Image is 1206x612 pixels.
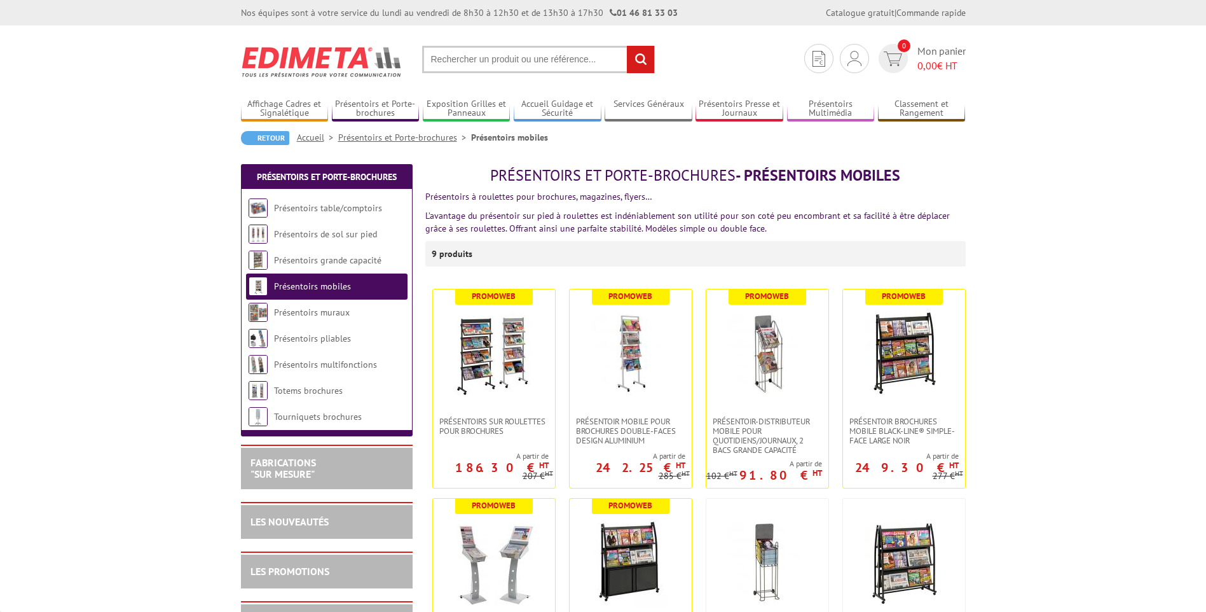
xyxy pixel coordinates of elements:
[449,309,538,398] img: Présentoirs sur roulettes pour brochures
[249,381,268,400] img: Totems brochures
[917,59,966,73] span: € HT
[439,417,549,436] span: Présentoirs sur roulettes pour brochures
[659,471,690,481] p: 285 €
[917,44,966,73] span: Mon panier
[249,225,268,244] img: Présentoirs de sol sur pied
[917,59,937,72] span: 0,00
[608,291,652,302] b: Promoweb
[545,469,553,478] sup: HT
[729,469,737,478] sup: HT
[896,7,966,18] a: Commande rapide
[884,52,902,66] img: devis rapide
[826,6,966,19] div: |
[433,451,549,461] span: A partir de
[274,411,362,422] a: Tourniquets brochures
[249,329,268,348] img: Présentoirs pliables
[855,464,959,471] p: 249.30 €
[471,131,548,144] li: Présentoirs mobiles
[274,202,382,214] a: Présentoirs table/comptoirs
[882,291,926,302] b: Promoweb
[539,460,549,471] sup: HT
[933,471,963,481] p: 277 €
[843,451,959,461] span: A partir de
[249,355,268,374] img: Présentoirs multifonctions
[274,333,351,344] a: Présentoirs pliables
[593,518,669,607] img: Présentoir brochures mobile Black-Line® avec réserve et 2 tablettes inclinées - NOIR
[423,99,510,120] a: Exposition Grilles et Panneaux
[586,309,675,398] img: Présentoir mobile pour brochures double-faces Design aluminium
[605,99,692,120] a: Services Généraux
[241,131,289,145] a: Retour
[739,471,822,479] p: 91.80 €
[570,417,692,445] a: Présentoir mobile pour brochures double-faces Design aluminium
[849,417,959,445] span: Présentoir Brochures mobile Black-Line® simple-face large noir
[812,51,825,67] img: devis rapide
[875,44,966,73] a: devis rapide 0 Mon panier 0,00€ HT
[425,190,966,203] p: Présentoirs à roulettes pour brochures, magazines, flyers…
[472,500,516,511] b: Promoweb
[570,451,685,461] span: A partir de
[745,291,789,302] b: Promoweb
[860,518,949,607] img: Présentoir mobile double-faces pour brochures Black-Line® 6 tablettes inclinées - NOIR
[706,471,737,481] p: 102 €
[274,281,351,292] a: Présentoirs mobiles
[249,407,268,426] img: Tourniquets brochures
[706,459,822,469] span: A partir de
[432,241,479,267] p: 9 produits
[274,254,381,266] a: Présentoirs grande capacité
[608,500,652,511] b: Promoweb
[514,99,601,120] a: Accueil Guidage et Sécurité
[878,99,966,120] a: Classement et Rangement
[949,460,959,471] sup: HT
[274,359,377,370] a: Présentoirs multifonctions
[576,417,685,445] span: Présentoir mobile pour brochures double-faces Design aluminium
[860,309,949,398] img: Présentoir Brochures mobile Black-Line® simple-face large noir
[274,307,350,318] a: Présentoirs muraux
[250,456,316,480] a: FABRICATIONS"Sur Mesure"
[297,132,338,143] a: Accueil
[257,171,397,183] a: Présentoirs et Porte-brochures
[250,515,329,528] a: LES NOUVEAUTÉS
[523,471,553,481] p: 207 €
[332,99,420,120] a: Présentoirs et Porte-brochures
[596,464,685,471] p: 242.25 €
[682,469,690,478] sup: HT
[706,417,828,455] a: Présentoir-distributeur mobile pour quotidiens/journaux, 2 bacs grande capacité
[847,51,861,66] img: devis rapide
[455,464,549,471] p: 186.30 €
[787,99,875,120] a: Présentoirs Multimédia
[676,460,685,471] sup: HT
[826,7,894,18] a: Catalogue gratuit
[955,469,963,478] sup: HT
[241,99,329,120] a: Affichage Cadres et Signalétique
[422,46,655,73] input: Rechercher un produit ou une référence...
[812,468,822,478] sup: HT
[249,251,268,270] img: Présentoirs grande capacité
[627,46,654,73] input: rechercher
[249,277,268,296] img: Présentoirs mobiles
[249,198,268,218] img: Présentoirs table/comptoirs
[249,303,268,322] img: Présentoirs muraux
[723,309,812,398] img: Présentoir-distributeur mobile pour quotidiens/journaux, 2 bacs grande capacité
[274,228,377,240] a: Présentoirs de sol sur pied
[250,565,329,578] a: LES PROMOTIONS
[723,518,812,607] img: Présentoir-Distributeur mobile pour journaux/magazines 1 bac grande capacité
[449,518,538,607] img: Présentoirs-distributeurs mobiles pour brochures, format portrait ou paysage avec capot et porte-...
[241,38,403,85] img: Edimeta
[241,6,678,19] div: Nos équipes sont à votre service du lundi au vendredi de 8h30 à 12h30 et de 13h30 à 17h30
[338,132,471,143] a: Présentoirs et Porte-brochures
[610,7,678,18] strong: 01 46 81 33 03
[274,385,343,396] a: Totems brochures
[425,209,966,235] p: L’avantage du présentoir sur pied à roulettes est indéniablement son utilité pour son coté peu en...
[713,417,822,455] span: Présentoir-distributeur mobile pour quotidiens/journaux, 2 bacs grande capacité
[472,291,516,302] b: Promoweb
[696,99,783,120] a: Présentoirs Presse et Journaux
[490,165,736,185] span: Présentoirs et Porte-brochures
[425,167,966,184] h1: - Présentoirs mobiles
[843,417,965,445] a: Présentoir Brochures mobile Black-Line® simple-face large noir
[433,417,555,436] a: Présentoirs sur roulettes pour brochures
[898,39,910,52] span: 0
